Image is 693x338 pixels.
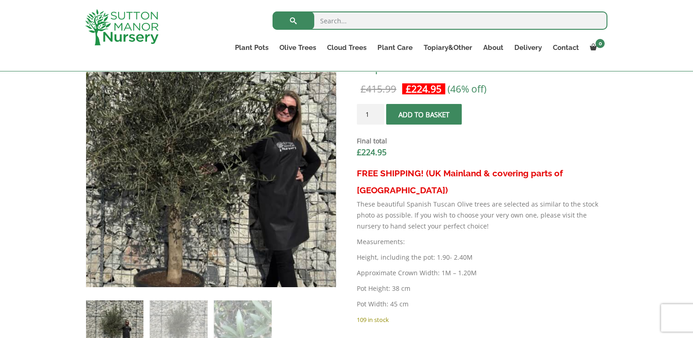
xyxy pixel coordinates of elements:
[447,82,486,95] span: (46% off)
[406,82,411,95] span: £
[360,82,396,95] bdi: 415.99
[85,9,158,45] img: logo
[357,136,607,147] dt: Final total
[584,41,607,54] a: 0
[357,314,607,325] p: 109 in stock
[357,147,387,158] bdi: 224.95
[274,41,322,54] a: Olive Trees
[357,37,607,75] h1: Tuscan Olive Tree XXL 1.90 – 2.40
[477,41,508,54] a: About
[372,41,418,54] a: Plant Care
[357,199,607,232] p: These beautiful Spanish Tuscan Olive trees are selected as similar to the stock photo as possible...
[273,11,607,30] input: Search...
[357,252,607,263] p: Height, including the pot: 1.90- 2.40M
[595,39,605,48] span: 0
[386,104,462,125] button: Add to basket
[508,41,547,54] a: Delivery
[357,283,607,294] p: Pot Height: 38 cm
[406,82,442,95] bdi: 224.95
[357,299,607,310] p: Pot Width: 45 cm
[229,41,274,54] a: Plant Pots
[547,41,584,54] a: Contact
[357,165,607,199] h3: FREE SHIPPING! (UK Mainland & covering parts of [GEOGRAPHIC_DATA])
[418,41,477,54] a: Topiary&Other
[360,82,366,95] span: £
[357,236,607,247] p: Measurements:
[357,104,384,125] input: Product quantity
[322,41,372,54] a: Cloud Trees
[357,147,361,158] span: £
[357,267,607,278] p: Approximate Crown Width: 1M – 1.20M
